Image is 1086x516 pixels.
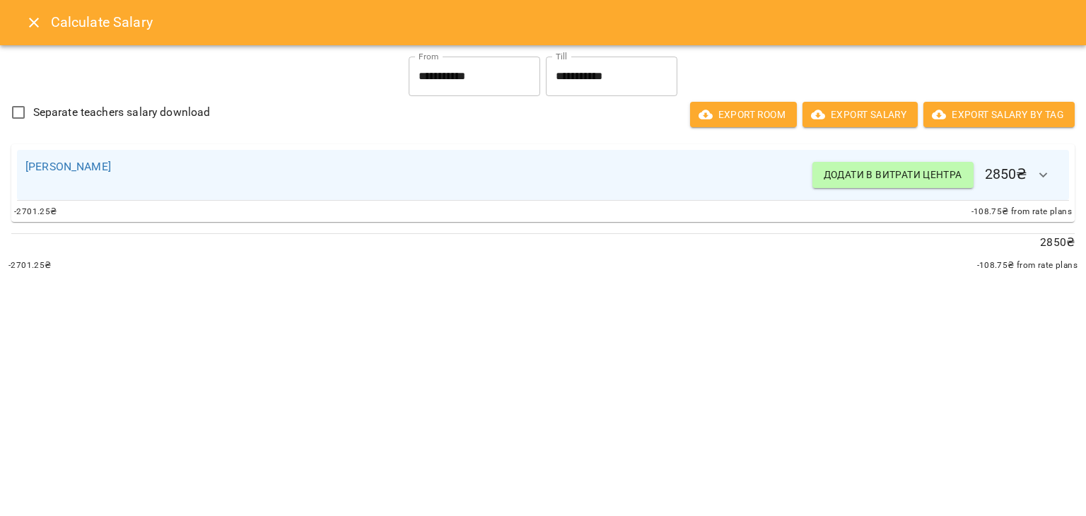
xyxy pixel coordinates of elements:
[923,102,1075,127] button: Export Salary by Tag
[824,166,962,183] span: Додати в витрати центра
[812,162,974,187] button: Додати в витрати центра
[14,205,57,219] span: -2701.25 ₴
[814,106,906,123] span: Export Salary
[690,102,797,127] button: Export room
[25,160,111,173] a: [PERSON_NAME]
[701,106,786,123] span: Export room
[935,106,1063,123] span: Export Salary by Tag
[33,104,211,121] span: Separate teachers salary download
[802,102,918,127] button: Export Salary
[977,259,1078,273] span: -108.75 ₴ from rate plans
[11,234,1075,251] p: 2850 ₴
[8,259,52,273] span: -2701.25 ₴
[17,6,51,40] button: Close
[51,11,1069,33] h6: Calculate Salary
[812,158,1061,192] h6: 2850 ₴
[971,205,1072,219] span: -108.75 ₴ from rate plans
